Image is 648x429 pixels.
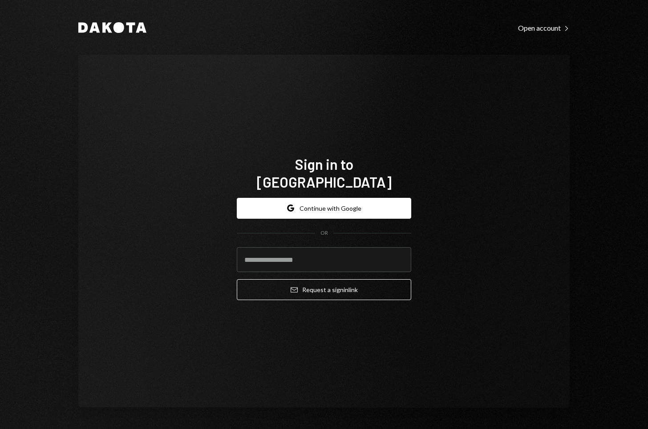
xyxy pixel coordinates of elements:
[518,23,570,32] a: Open account
[518,24,570,32] div: Open account
[237,279,411,300] button: Request a signinlink
[237,155,411,191] h1: Sign in to [GEOGRAPHIC_DATA]
[237,198,411,219] button: Continue with Google
[320,229,328,237] div: OR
